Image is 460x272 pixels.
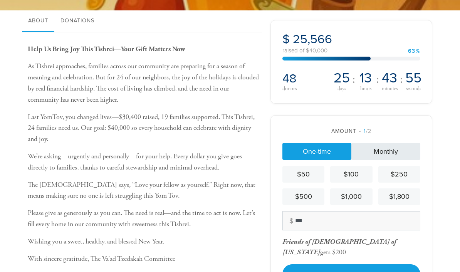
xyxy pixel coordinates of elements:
[400,73,403,86] span: :
[282,86,330,91] div: donors
[28,180,259,202] p: The [DEMOGRAPHIC_DATA] says, “Love your fellow as yourself.” Right now, that means making sure no...
[282,127,420,135] div: Amount
[381,169,417,180] div: $250
[285,191,321,202] div: $500
[282,143,351,160] a: One-time
[282,48,420,54] div: raised of $40,000
[382,71,397,85] span: 43
[330,188,372,205] a: $1,000
[352,73,355,86] span: :
[22,10,54,32] a: About
[330,166,372,183] a: $100
[333,191,369,202] div: $1,000
[282,188,324,205] a: $500
[54,10,101,32] a: Donations
[293,32,332,47] span: 25,566
[28,45,185,54] b: Help Us Bring Joy This Tishrei—Your Gift Matters Now
[332,248,346,257] div: $200
[405,71,421,85] span: 55
[28,61,259,105] p: As Tishrei approaches, families across our community are preparing for a season of meaning and ce...
[334,71,350,85] span: 25
[282,71,330,86] h2: 48
[333,169,369,180] div: $100
[282,237,396,257] span: Friends of [DEMOGRAPHIC_DATA] of [US_STATE]
[364,128,366,134] span: 1
[359,71,372,85] span: 13
[381,191,417,202] div: $1,800
[282,166,324,183] a: $50
[337,86,346,92] span: days
[285,169,321,180] div: $50
[378,166,420,183] a: $250
[406,86,421,92] span: seconds
[382,86,398,92] span: minutes
[282,32,290,47] span: $
[282,237,396,257] div: gets
[359,128,371,134] span: /2
[351,143,420,160] a: Monthly
[28,112,259,145] p: Last YomTov, you changed lives—$30,400 raised, 19 families supported. This Tishrei, 24 families n...
[28,236,259,247] p: Wishing you a sweet, healthy, and blessed New Year.
[376,73,379,86] span: :
[28,208,259,230] p: Please give as generously as you can. The need is real—and the time to act is now. Let’s fill eve...
[378,188,420,205] a: $1,800
[28,151,259,173] p: We’re asking—urgently and personally—for your help. Every dollar you give goes directly to famili...
[360,86,371,92] span: hours
[408,49,420,54] div: 63%
[28,254,259,265] p: With sincere gratitude, The Va’ad Tzedakah Committee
